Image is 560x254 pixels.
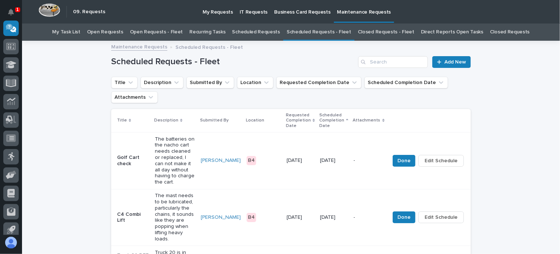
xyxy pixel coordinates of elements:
[393,211,415,223] button: Done
[397,156,411,165] span: Done
[117,211,149,224] p: C4 Combi Lift
[154,116,178,124] p: Description
[3,235,19,250] button: users-avatar
[444,59,466,65] span: Add New
[117,116,127,124] p: Title
[418,155,464,167] button: Edit Schedule
[175,43,243,51] p: Scheduled Requests - Fleet
[246,116,264,124] p: Location
[397,213,411,222] span: Done
[111,132,488,189] tr: Golf Cart checkThe batteries on the nacho cart needs cleaned or replaced, I can not make it all d...
[200,116,229,124] p: Submitted By
[287,23,351,41] a: Scheduled Requests - Fleet
[354,157,384,164] p: -
[319,111,344,130] p: Scheduled Completion Date
[490,23,530,41] a: Closed Requests
[87,23,123,41] a: Open Requests
[39,3,60,17] img: Workspace Logo
[353,116,381,124] p: Attachments
[418,211,464,223] button: Edit Schedule
[189,23,225,41] a: Recurring Tasks
[111,57,355,67] h1: Scheduled Requests - Fleet
[111,189,488,246] tr: C4 Combi LiftThe mast needs to be lubricated, particularly the chains, it sounds like they are po...
[276,77,361,88] button: Requested Completion Date
[354,214,384,221] p: -
[425,213,458,222] span: Edit Schedule
[232,23,280,41] a: Scheduled Requests
[421,23,483,41] a: Direct Reports Open Tasks
[364,77,448,88] button: Scheduled Completion Date
[201,157,241,164] a: [PERSON_NAME]
[320,157,348,164] p: [DATE]
[186,77,234,88] button: Submitted By
[130,23,183,41] a: Open Requests - Fleet
[358,56,428,68] input: Search
[111,42,167,51] a: Maintenance Requests
[425,156,458,165] span: Edit Schedule
[141,77,183,88] button: Description
[73,9,105,15] h2: 09. Requests
[432,56,471,68] a: Add New
[16,7,19,12] p: 1
[287,157,314,164] p: [DATE]
[320,214,348,221] p: [DATE]
[287,214,314,221] p: [DATE]
[247,213,256,222] div: B4
[111,91,158,103] button: Attachments
[286,111,311,130] p: Requested Completion Date
[117,155,149,167] p: Golf Cart check
[9,9,19,21] div: Notifications1
[237,77,273,88] button: Location
[247,156,256,165] div: B4
[155,136,195,185] p: The batteries on the nacho cart needs cleaned or replaced, I can not make it all day without havi...
[155,193,195,242] p: The mast needs to be lubricated, particularly the chains, it sounds like they are popping when li...
[201,214,241,221] a: [PERSON_NAME]
[111,77,138,88] button: Title
[393,155,415,167] button: Done
[52,23,80,41] a: My Task List
[358,23,414,41] a: Closed Requests - Fleet
[3,4,19,20] button: Notifications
